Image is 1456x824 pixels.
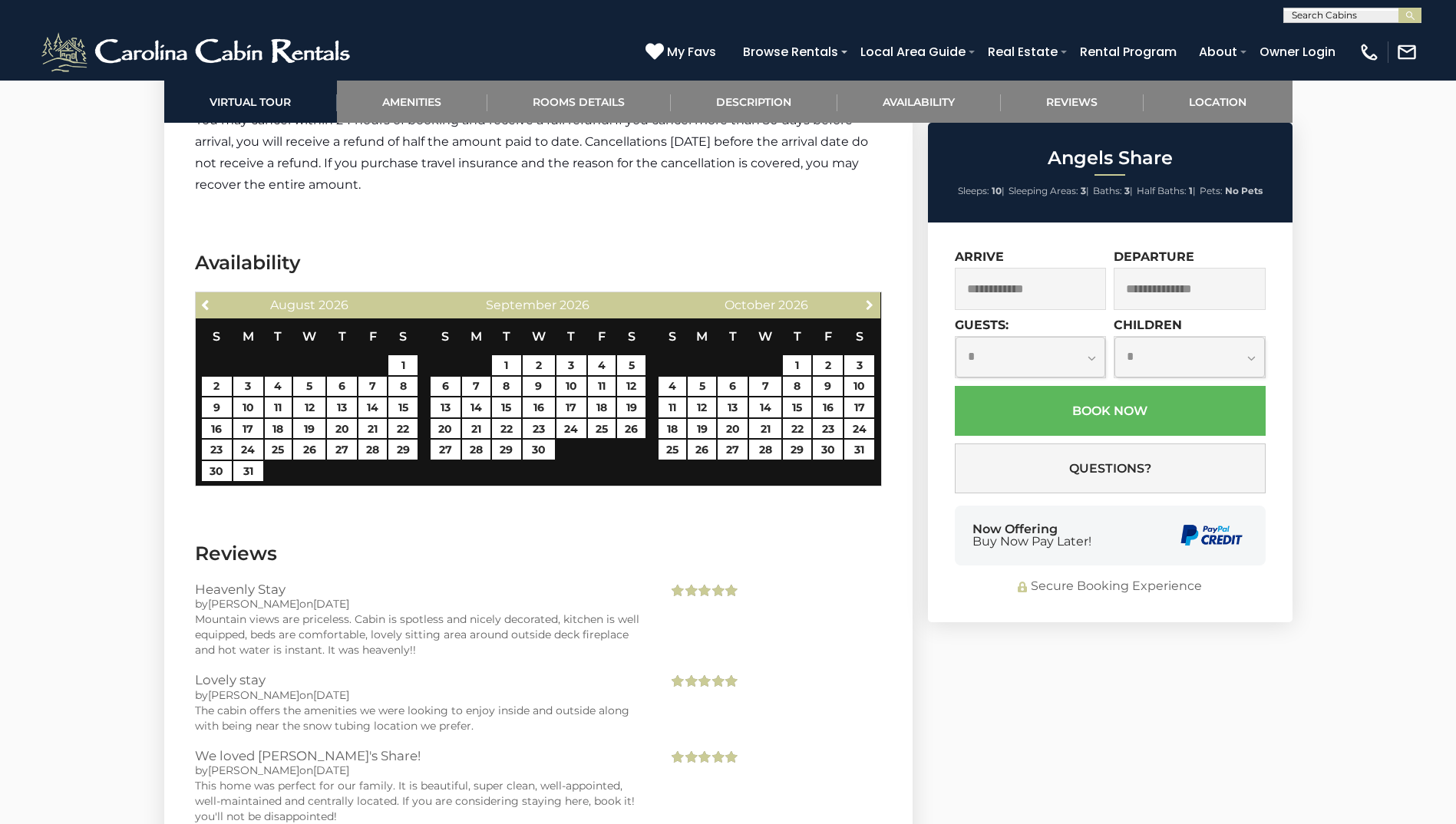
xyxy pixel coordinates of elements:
[725,298,775,312] span: October
[202,397,232,417] a: 9
[659,397,686,417] a: 11
[202,377,232,397] a: 2
[688,440,716,460] a: 26
[718,397,748,417] a: 13
[293,397,325,417] a: 12
[358,419,387,439] a: 21
[302,329,316,344] span: Wednesday
[735,38,846,65] a: Browse Rentals
[844,397,875,418] td: $350
[337,81,487,123] a: Amenities
[658,439,687,460] td: $270
[616,397,647,418] td: $300
[671,81,837,123] a: Description
[1359,41,1380,63] img: phone-regular-white.png
[492,377,520,397] a: 8
[932,148,1289,168] h2: Angels Share
[431,419,461,439] a: 20
[782,354,812,376] td: $270
[980,38,1065,65] a: Real Estate
[783,355,811,375] a: 1
[195,611,645,658] div: Mountain views are priceless. Cabin is spotless and nicely decorated, kitchen is well equipped, b...
[327,440,357,460] a: 27
[748,418,782,440] td: $270
[264,439,293,460] td: $270
[388,419,417,439] a: 22
[487,81,671,123] a: Rooms Details
[213,329,220,344] span: Sunday
[659,419,686,439] a: 18
[567,329,575,344] span: Thursday
[748,376,782,397] td: $270
[491,418,521,440] td: $270
[358,376,388,397] td: $360
[1114,249,1194,264] label: Departure
[202,461,232,481] a: 30
[718,377,748,397] a: 6
[688,377,716,397] a: 5
[837,81,1001,123] a: Availability
[1396,41,1418,63] img: mail-regular-white.png
[863,298,876,311] span: Next
[431,397,461,417] a: 13
[844,355,874,375] a: 3
[201,397,233,418] td: $285
[669,329,676,344] span: Sunday
[462,377,490,397] a: 7
[587,418,616,440] td: $300
[265,397,292,417] a: 11
[844,418,875,440] td: $350
[587,397,616,418] td: $300
[201,439,233,460] td: $270
[461,439,491,460] td: $270
[844,377,874,397] a: 10
[955,386,1266,436] button: Book Now
[824,329,832,344] span: Friday
[462,440,490,460] a: 28
[233,377,263,397] a: 3
[556,376,587,397] td: $270
[326,397,358,418] td: $285
[523,397,555,417] a: 16
[388,354,418,376] td: $360
[441,329,449,344] span: Sunday
[588,419,616,439] a: 25
[292,376,326,397] td: $285
[717,376,748,397] td: $270
[556,419,586,439] a: 24
[687,376,717,397] td: $270
[523,377,555,397] a: 9
[717,397,748,418] td: $270
[1252,38,1343,65] a: Owner Login
[992,185,1002,196] strong: 10
[388,440,417,460] a: 29
[783,377,811,397] a: 8
[326,439,358,460] td: $270
[783,397,811,417] a: 15
[388,397,418,418] td: $360
[202,419,232,439] a: 16
[658,376,687,397] td: $270
[491,354,521,376] td: $270
[313,763,349,777] span: [DATE]
[1081,185,1086,196] strong: 3
[523,440,555,460] a: 30
[430,418,461,440] td: $270
[292,439,326,460] td: $270
[431,377,461,397] a: 6
[264,397,293,418] td: $285
[617,397,646,417] a: 19
[588,397,616,417] a: 18
[844,419,874,439] a: 24
[1144,81,1293,123] a: Location
[491,376,521,397] td: $270
[616,376,647,397] td: $300
[461,418,491,440] td: $270
[491,397,521,418] td: $270
[522,397,556,418] td: $270
[1009,185,1078,196] span: Sleeping Areas:
[718,419,748,439] a: 20
[195,749,645,763] h3: We loved [PERSON_NAME]'s Share!
[813,355,843,375] a: 2
[717,418,748,440] td: $270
